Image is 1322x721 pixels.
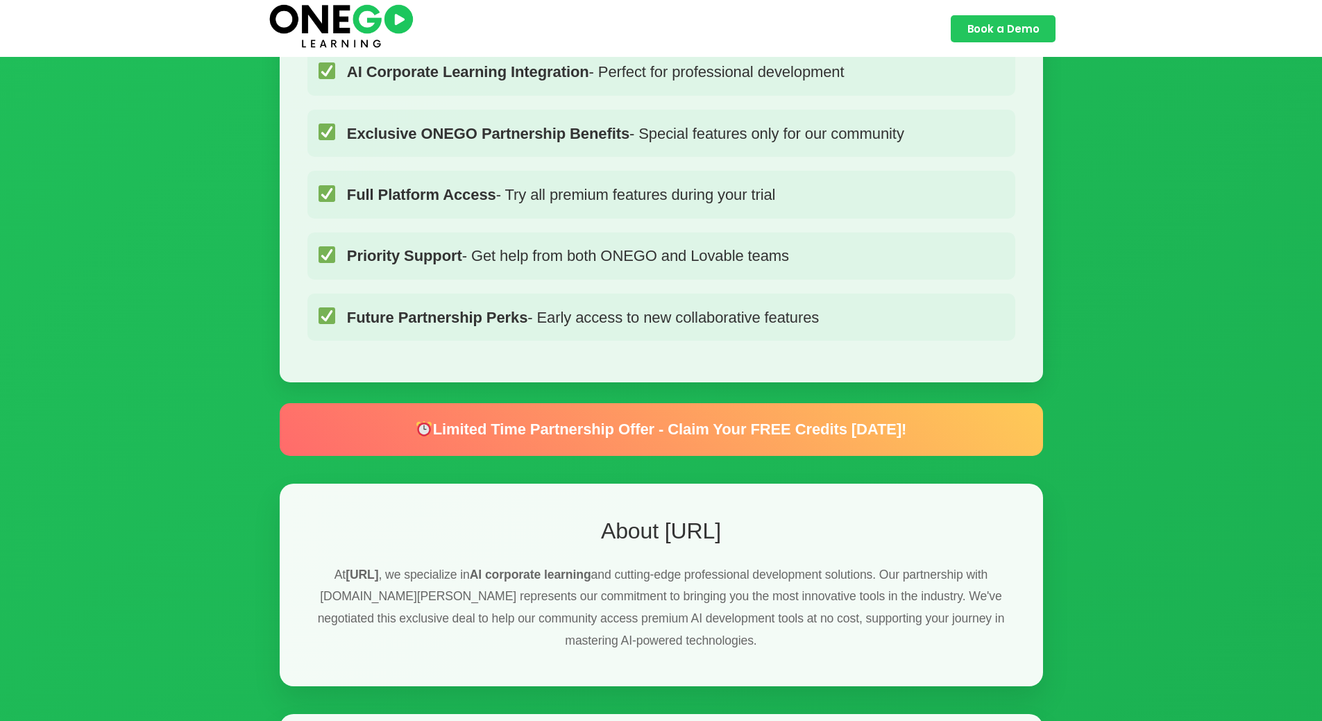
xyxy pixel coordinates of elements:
strong: Full Platform Access [347,186,496,203]
img: ⏰ [416,421,432,436]
strong: Priority Support [347,247,462,264]
strong: AI Corporate Learning Integration [347,63,589,80]
img: ✅ [319,185,335,202]
span: - Perfect for professional development [347,60,845,84]
a: Book a Demo [951,15,1056,42]
strong: Future Partnership Perks [347,309,527,326]
div: Limited Time Partnership Offer - Claim Your FREE Credits [DATE]! [280,403,1043,455]
span: - Early access to new collaborative features [347,305,819,330]
span: - Try all premium features during your trial [347,183,776,207]
img: ✅ [319,62,335,79]
h2: About [URL] [307,518,1015,543]
span: - Special features only for our community [347,121,904,146]
strong: [URL] [346,568,378,582]
img: ✅ [319,124,335,140]
p: At , we specialize in and cutting-edge professional development solutions. Our partnership with [... [307,564,1015,652]
span: Book a Demo [967,24,1040,34]
strong: Exclusive ONEGO Partnership Benefits [347,125,629,142]
img: ✅ [319,307,335,324]
strong: AI corporate learning [470,568,591,582]
span: - Get help from both ONEGO and Lovable teams [347,244,789,268]
img: ✅ [319,246,335,263]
